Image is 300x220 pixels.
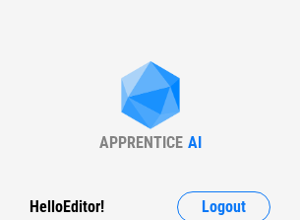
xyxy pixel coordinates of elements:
div: AI [188,133,202,152]
img: Apprentice AI [111,61,190,133]
span: Logout [202,199,246,215]
div: APPRENTICE [99,133,183,152]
